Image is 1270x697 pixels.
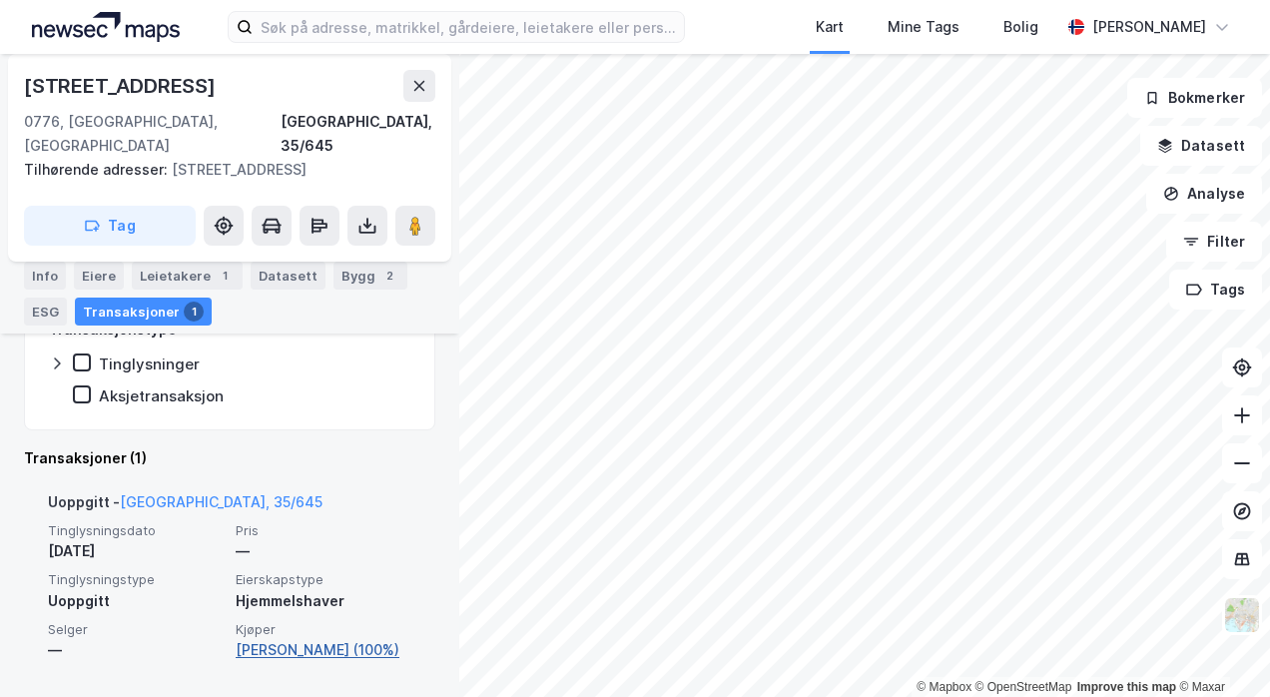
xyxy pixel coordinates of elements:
span: Tilhørende adresser: [24,161,172,178]
div: Mine Tags [888,15,959,39]
a: [GEOGRAPHIC_DATA], 35/645 [120,493,322,510]
div: Uoppgitt - [48,490,322,522]
div: [GEOGRAPHIC_DATA], 35/645 [281,110,435,158]
button: Datasett [1140,126,1262,166]
button: Bokmerker [1127,78,1262,118]
div: Transaksjoner (1) [24,446,435,470]
div: Tinglysninger [99,354,200,373]
input: Søk på adresse, matrikkel, gårdeiere, leietakere eller personer [253,12,683,42]
div: Leietakere [132,262,243,290]
div: Datasett [251,262,325,290]
div: Aksjetransaksjon [99,386,224,405]
div: Eiere [74,262,124,290]
span: Kjøper [236,621,411,638]
img: logo.a4113a55bc3d86da70a041830d287a7e.svg [32,12,180,42]
div: Bolig [1003,15,1038,39]
div: — [236,539,411,563]
button: Filter [1166,222,1262,262]
span: Tinglysningsdato [48,522,224,539]
a: [PERSON_NAME] (100%) [236,638,411,662]
div: 1 [184,302,204,322]
div: Hjemmelshaver [236,589,411,613]
a: OpenStreetMap [975,680,1072,694]
div: Uoppgitt [48,589,224,613]
div: Transaksjoner [75,298,212,326]
div: ESG [24,298,67,326]
button: Tags [1169,270,1262,310]
span: Selger [48,621,224,638]
div: [STREET_ADDRESS] [24,70,220,102]
span: Pris [236,522,411,539]
div: Bygg [333,262,407,290]
div: — [48,638,224,662]
div: 2 [379,266,399,286]
button: Analyse [1146,174,1262,214]
div: 1 [215,266,235,286]
span: Tinglysningstype [48,571,224,588]
div: 0776, [GEOGRAPHIC_DATA], [GEOGRAPHIC_DATA] [24,110,281,158]
div: Kart [816,15,844,39]
div: [DATE] [48,539,224,563]
div: [PERSON_NAME] [1092,15,1206,39]
div: [STREET_ADDRESS] [24,158,419,182]
a: Improve this map [1077,680,1176,694]
img: Z [1223,596,1261,634]
div: Info [24,262,66,290]
a: Mapbox [917,680,971,694]
button: Tag [24,206,196,246]
span: Eierskapstype [236,571,411,588]
a: Maxar [1179,680,1225,694]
